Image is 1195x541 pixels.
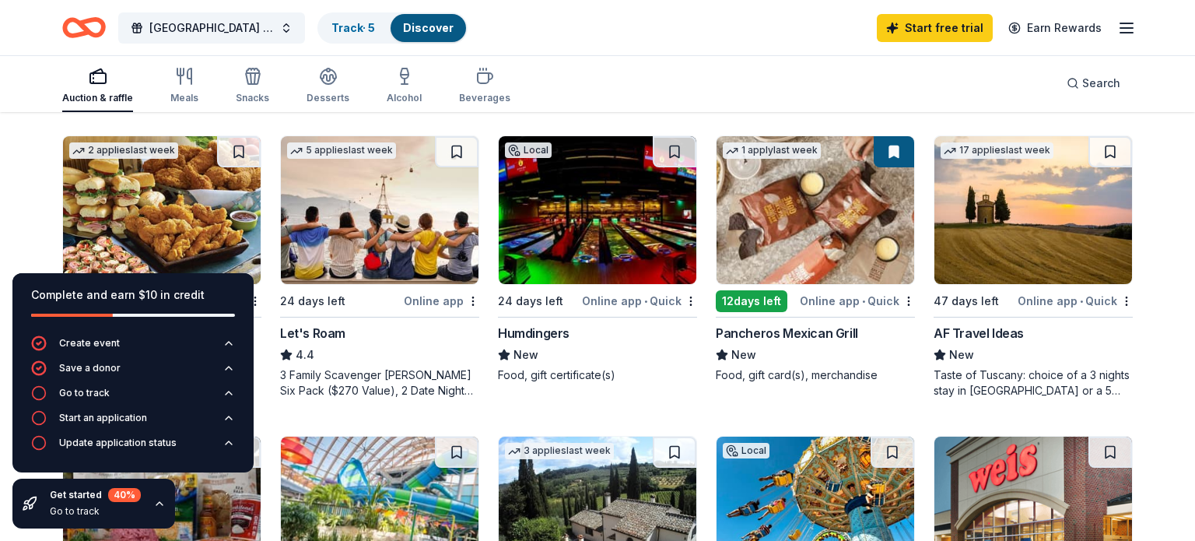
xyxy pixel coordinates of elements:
div: Snacks [236,92,269,104]
div: 47 days left [934,292,999,311]
div: 40 % [108,488,141,502]
div: 24 days left [498,292,563,311]
span: 4.4 [296,346,314,364]
div: Save a donor [59,362,121,374]
div: Taste of Tuscany: choice of a 3 nights stay in [GEOGRAPHIC_DATA] or a 5 night stay in [GEOGRAPHIC... [934,367,1133,399]
span: • [644,295,647,307]
span: Search [1082,74,1120,93]
div: Update application status [59,437,177,449]
div: Online app Quick [1018,291,1133,311]
button: Track· 5Discover [317,12,468,44]
a: Image for Let's Roam5 applieslast week24 days leftOnline appLet's Roam4.43 Family Scavenger [PERS... [280,135,479,399]
button: Auction & raffle [62,61,133,112]
span: • [1080,295,1083,307]
div: Desserts [307,92,349,104]
a: Earn Rewards [999,14,1111,42]
span: New [949,346,974,364]
a: Discover [403,21,454,34]
div: 24 days left [280,292,345,311]
div: Meals [170,92,198,104]
img: Image for Let's Roam [281,136,478,284]
img: Image for Pancheros Mexican Grill [717,136,914,284]
div: 2 applies last week [69,142,178,159]
div: 17 applies last week [941,142,1053,159]
div: AF Travel Ideas [934,324,1024,343]
button: Search [1054,68,1133,99]
div: 12 days left [716,290,787,312]
div: Food, gift certificate(s) [498,367,697,383]
div: Online app Quick [582,291,697,311]
img: Image for AF Travel Ideas [934,136,1132,284]
img: Image for Humdingers [499,136,696,284]
span: [GEOGRAPHIC_DATA] #2 & #3 PTA [149,19,274,37]
button: Beverages [459,61,510,112]
div: Food, gift card(s), merchandise [716,367,915,383]
button: [GEOGRAPHIC_DATA] #2 & #3 PTA [118,12,305,44]
button: Go to track [31,385,235,410]
a: Image for Pancheros Mexican Grill1 applylast week12days leftOnline app•QuickPancheros Mexican Gri... [716,135,915,383]
div: Create event [59,337,120,350]
div: Pancheros Mexican Grill [716,324,858,343]
a: Image for AF Travel Ideas17 applieslast week47 days leftOnline app•QuickAF Travel IdeasNewTaste o... [934,135,1133,399]
div: 3 applies last week [505,443,614,459]
button: Desserts [307,61,349,112]
div: Let's Roam [280,324,345,343]
div: Local [723,443,769,458]
div: Get started [50,488,141,502]
a: Image for Royal Farms2 applieslast week24 days leftOnline app•QuickRoyal FarmsNewFood, gift card(s) [62,135,261,383]
button: Snacks [236,61,269,112]
div: Go to track [50,505,141,518]
a: Track· 5 [331,21,375,34]
button: Meals [170,61,198,112]
span: New [731,346,756,364]
div: 3 Family Scavenger [PERSON_NAME] Six Pack ($270 Value), 2 Date Night Scavenger [PERSON_NAME] Two ... [280,367,479,399]
button: Start an application [31,410,235,435]
div: Humdingers [498,324,569,343]
div: Go to track [59,387,110,399]
a: Home [62,9,106,46]
a: Start free trial [877,14,993,42]
div: 5 applies last week [287,142,396,159]
div: Online app [404,291,479,311]
div: Online app Quick [800,291,915,311]
div: Complete and earn $10 in credit [31,286,235,304]
div: Beverages [459,92,510,104]
div: Auction & raffle [62,92,133,104]
button: Create event [31,335,235,360]
button: Save a donor [31,360,235,385]
img: Image for Royal Farms [63,136,261,284]
div: Alcohol [387,92,422,104]
button: Update application status [31,435,235,460]
button: Alcohol [387,61,422,112]
span: New [513,346,538,364]
div: Local [505,142,552,158]
span: • [862,295,865,307]
div: 1 apply last week [723,142,821,159]
a: Image for HumdingersLocal24 days leftOnline app•QuickHumdingersNewFood, gift certificate(s) [498,135,697,383]
div: Start an application [59,412,147,424]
